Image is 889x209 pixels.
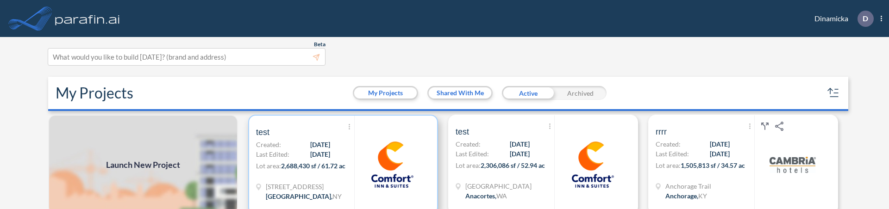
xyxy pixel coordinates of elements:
[665,192,698,200] span: Anchorage ,
[256,149,289,159] span: Last Edited:
[801,11,882,27] div: Dinamicka
[510,139,530,149] span: [DATE]
[681,161,745,169] span: 1,505,813 sf / 34.57 ac
[496,192,507,200] span: WA
[465,181,532,191] span: Anacortes Ferry Terminal
[354,87,417,98] button: My Projects
[369,141,415,188] img: logo
[698,192,707,200] span: KY
[481,161,545,169] span: 2,306,086 sf / 52.94 ac
[56,84,133,102] h2: My Projects
[710,149,730,159] span: [DATE]
[465,192,496,200] span: Anacortes ,
[554,86,607,100] div: Archived
[456,126,469,137] span: test
[266,192,332,200] span: [GEOGRAPHIC_DATA] ,
[456,149,489,159] span: Last Edited:
[502,86,554,100] div: Active
[256,140,281,149] span: Created:
[665,181,711,191] span: Anchorage Trail
[510,149,530,159] span: [DATE]
[281,162,345,170] span: 2,688,430 sf / 61.72 ac
[826,86,841,100] button: sort
[465,191,507,201] div: Anacortes, WA
[710,139,730,149] span: [DATE]
[656,149,689,159] span: Last Edited:
[570,141,616,188] img: logo
[266,182,342,191] span: 293 Benedict Ave
[656,139,681,149] span: Created:
[429,87,491,98] button: Shared With Me
[656,126,667,137] span: rrrr
[256,162,281,170] span: Lot area:
[332,192,342,200] span: NY
[770,141,816,188] img: logo
[256,127,269,138] span: test
[314,41,326,48] span: Beta
[863,14,868,23] p: D
[665,191,707,201] div: Anchorage, KY
[456,161,481,169] span: Lot area:
[456,139,481,149] span: Created:
[656,161,681,169] span: Lot area:
[310,149,330,159] span: [DATE]
[106,159,180,171] span: Launch New Project
[310,140,330,149] span: [DATE]
[53,9,122,28] img: logo
[266,191,342,201] div: Tarrytown, NY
